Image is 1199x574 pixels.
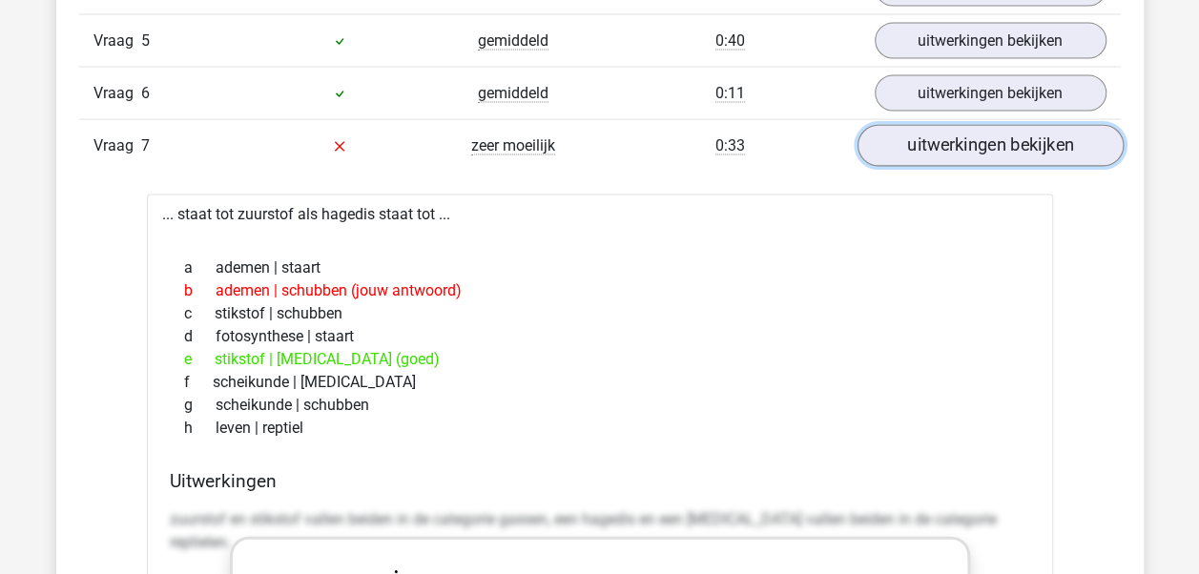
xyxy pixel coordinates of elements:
span: 0:33 [715,136,745,155]
span: Vraag [93,30,141,52]
div: scheikunde | schubben [170,394,1030,417]
span: e [184,348,215,371]
span: 5 [141,31,150,50]
a: uitwerkingen bekijken [857,126,1123,168]
div: scheikunde | [MEDICAL_DATA] [170,371,1030,394]
span: gemiddeld [478,31,548,51]
div: fotosynthese | staart [170,325,1030,348]
span: g [184,394,216,417]
div: stikstof | schubben [170,302,1030,325]
span: c [184,302,215,325]
p: zuurstof en stikstof vallen beiden in de categorie gassen, een hagedis en een [MEDICAL_DATA] vall... [170,508,1030,554]
a: uitwerkingen bekijken [875,75,1106,112]
a: uitwerkingen bekijken [875,23,1106,59]
span: b [184,279,216,302]
span: 0:11 [715,84,745,103]
div: ademen | staart [170,256,1030,279]
div: ademen | schubben (jouw antwoord) [170,279,1030,302]
span: zeer moeilijk [471,136,555,155]
div: stikstof | [MEDICAL_DATA] (goed) [170,348,1030,371]
div: leven | reptiel [170,417,1030,440]
h4: Uitwerkingen [170,470,1030,492]
span: Vraag [93,134,141,157]
span: 6 [141,84,150,102]
span: gemiddeld [478,84,548,103]
span: a [184,256,216,279]
span: f [184,371,213,394]
span: Vraag [93,82,141,105]
span: d [184,325,216,348]
span: 0:40 [715,31,745,51]
span: h [184,417,216,440]
span: 7 [141,136,150,154]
